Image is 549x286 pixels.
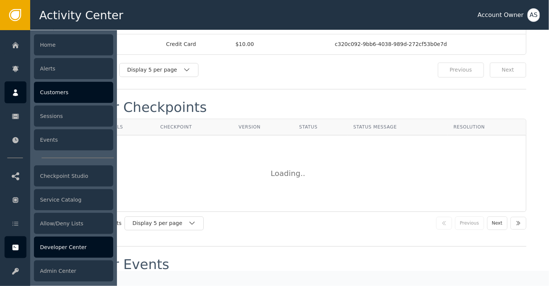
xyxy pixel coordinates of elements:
[353,124,442,130] div: Status Message
[119,63,198,77] button: Display 5 per page
[34,213,113,234] div: Allow/Deny Lists
[34,237,113,258] div: Developer Center
[5,236,113,258] a: Developer Center
[5,81,113,103] a: Customers
[478,11,524,20] div: Account Owner
[34,260,113,281] div: Admin Center
[299,124,342,130] div: Status
[39,7,123,24] span: Activity Center
[132,219,188,227] div: Display 5 per page
[5,213,113,234] a: Allow/Deny Lists
[34,82,113,103] div: Customers
[5,260,113,282] a: Admin Center
[34,129,113,150] div: Events
[5,189,113,211] a: Service Catalog
[5,105,113,127] a: Sessions
[127,66,183,74] div: Display 5 per page
[487,216,507,230] button: Next
[34,165,113,187] div: Checkpoint Studio
[5,129,113,151] a: Events
[34,58,113,79] div: Alerts
[5,165,113,187] a: Checkpoint Studio
[34,106,113,127] div: Sessions
[527,8,540,22] button: AS
[34,34,113,55] div: Home
[271,168,309,179] div: Loading ..
[160,124,228,130] div: Checkpoint
[5,58,113,80] a: Alerts
[103,124,149,130] div: Details
[34,189,113,210] div: Service Catalog
[239,124,288,130] div: Version
[125,216,204,230] button: Display 5 per page
[166,40,224,48] div: Credit Card
[5,34,113,56] a: Home
[335,40,520,48] div: c320c092-9bb6-4038-989d-272cf53b0e7d
[53,101,207,114] div: Customer Checkpoints
[454,124,520,130] div: Resolution
[235,40,323,48] span: $10.00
